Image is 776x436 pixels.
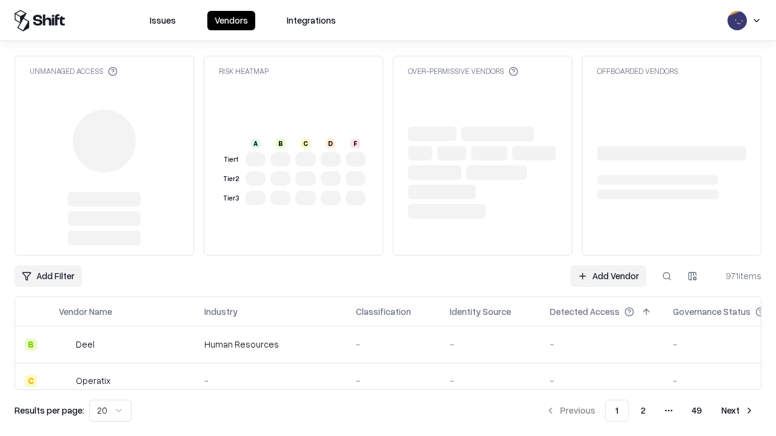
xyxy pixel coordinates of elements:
div: Tier 2 [221,174,241,184]
div: Over-Permissive Vendors [408,66,518,76]
div: - [204,374,336,387]
div: - [356,338,430,351]
div: Risk Heatmap [219,66,269,76]
button: 2 [631,400,655,421]
button: Issues [142,11,183,30]
div: Offboarded Vendors [597,66,678,76]
div: Deel [76,338,95,351]
div: B [25,339,37,351]
div: B [276,139,286,148]
div: - [450,374,530,387]
div: C [301,139,310,148]
div: - [356,374,430,387]
div: - [550,338,654,351]
nav: pagination [538,400,761,421]
div: A [251,139,261,148]
div: Identity Source [450,305,511,318]
div: 971 items [713,269,761,282]
div: Governance Status [673,305,751,318]
p: Results per page: [15,404,84,417]
div: F [350,139,360,148]
div: Tier 1 [221,154,241,165]
div: Unmanaged Access [30,66,118,76]
div: Vendor Name [59,305,112,318]
div: D [326,139,335,148]
img: Deel [59,339,71,351]
button: Next [714,400,761,421]
button: 1 [605,400,629,421]
div: - [450,338,530,351]
button: Vendors [207,11,255,30]
div: Industry [204,305,238,318]
button: Add Filter [15,265,82,287]
div: Tier 3 [221,193,241,203]
img: Operatix [59,375,71,387]
div: Classification [356,305,411,318]
button: 49 [682,400,712,421]
div: - [550,374,654,387]
a: Add Vendor [570,265,646,287]
div: C [25,375,37,387]
div: Operatix [76,374,110,387]
div: Human Resources [204,338,336,351]
button: Integrations [279,11,343,30]
div: Detected Access [550,305,620,318]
